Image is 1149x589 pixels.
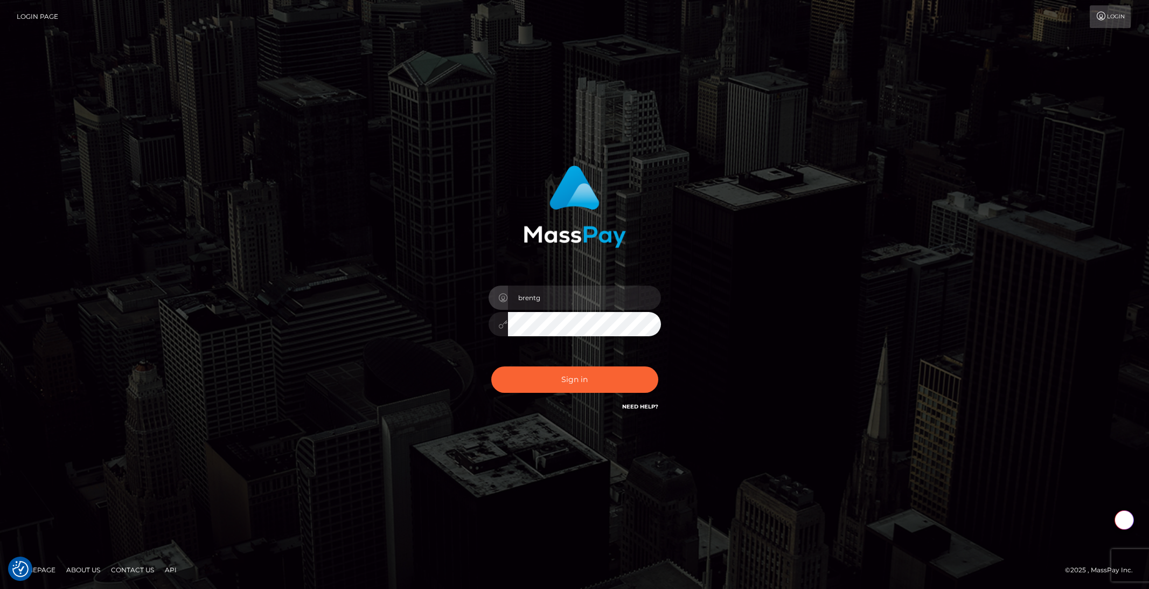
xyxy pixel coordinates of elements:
[12,562,60,578] a: Homepage
[491,366,658,393] button: Sign in
[12,561,29,577] img: Revisit consent button
[161,562,181,578] a: API
[508,286,661,310] input: Username...
[62,562,105,578] a: About Us
[12,561,29,577] button: Consent Preferences
[17,5,58,28] a: Login Page
[1065,564,1141,576] div: © 2025 , MassPay Inc.
[524,165,626,248] img: MassPay Login
[107,562,158,578] a: Contact Us
[1090,5,1131,28] a: Login
[622,403,658,410] a: Need Help?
